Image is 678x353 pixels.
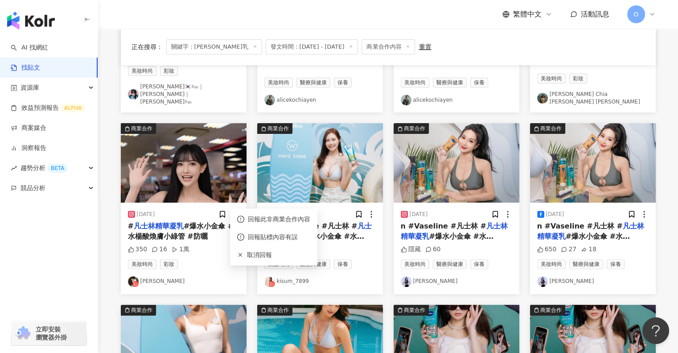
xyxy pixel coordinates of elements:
div: 27 [561,245,576,254]
div: [DATE] [546,211,564,218]
span: rise [11,165,17,171]
a: 洞察報告 [11,144,46,153]
div: 350 [128,245,148,254]
img: post-image [394,123,519,203]
img: KOL Avatar [401,95,411,105]
button: 商業合作 [394,123,519,203]
a: KOL Avatar[PERSON_NAME] [537,276,649,287]
span: 醫療與健康 [433,259,467,269]
span: 醫療與健康 [433,78,467,87]
div: 商業合作 [267,124,289,133]
a: KOL Avatarkisum_7899 [264,276,376,287]
span: 保養 [470,259,488,269]
mark: 凡士林精華凝乳 [401,222,508,240]
span: 立即安裝 瀏覽器外掛 [36,325,67,341]
span: 醫療與健康 [569,259,603,269]
span: 取消回報 [247,250,310,260]
img: post-image [257,123,383,203]
button: 商業合作 [530,123,656,203]
div: 重置 [419,43,431,50]
span: 醫療與健康 [296,78,330,87]
img: KOL Avatar [128,276,139,287]
a: chrome extension立即安裝 瀏覽器外掛 [12,321,86,345]
span: 彩妝 [160,66,178,76]
a: KOL Avataralicekochiayen [401,95,512,105]
img: KOL Avatar [537,276,548,287]
div: 商業合作 [131,124,152,133]
div: BETA [47,164,68,173]
span: 美妝時尚 [264,78,293,87]
span: exclamation-circle [237,216,244,223]
span: 資源庫 [21,78,39,98]
span: n #Vaseline #凡士林 # [401,222,486,230]
div: 60 [425,245,441,254]
span: 保養 [334,259,352,269]
button: 商業合作 [121,123,247,203]
span: 回報此非商業合作內容 [248,214,310,224]
button: 商業合作 [257,123,383,203]
span: 商業合作內容 [362,39,415,54]
div: [DATE] [137,211,155,218]
span: 正在搜尋 ： [131,43,163,50]
a: 效益預測報告ALPHA [11,104,85,112]
span: 保養 [607,259,625,269]
mark: 凡士林精華凝乳 [537,222,644,240]
a: KOL Avataralicekochiayen [264,95,376,105]
a: 找貼文 [11,63,40,72]
img: post-image [530,123,656,203]
span: 彩妝 [569,74,587,83]
span: exclamation-circle [237,233,244,241]
span: 回報貼標內容有誤 [248,232,310,242]
img: KOL Avatar [264,276,275,287]
span: #爆水小金傘 #水[PERSON_NAME] [537,232,630,250]
a: KOL Avatar[PERSON_NAME]🇰🇷♯₀₀｜[PERSON_NAME]｜[PERSON_NAME]♯₉₀ [128,83,239,105]
div: 商業合作 [267,306,289,315]
span: 美妝時尚 [537,74,566,83]
img: KOL Avatar [264,95,275,105]
div: 18 [581,245,596,254]
img: KOL Avatar [401,276,411,287]
mark: 凡士林精華凝乳 [134,222,184,230]
span: n #Vaseline #凡士林 # [537,222,623,230]
span: 活動訊息 [581,10,609,18]
span: 美妝時尚 [128,66,156,76]
span: 繁體中文 [513,9,542,19]
span: 美妝時尚 [128,259,156,269]
mark: 凡士林精華凝乳 [264,222,372,240]
a: KOL Avatar[PERSON_NAME] [401,276,512,287]
a: KOL Avatar[PERSON_NAME] [128,276,239,287]
div: 商業合作 [404,124,425,133]
img: KOL Avatar [128,89,139,100]
span: #爆水小金傘 #水楊酸煥膚小綠管 #防曬 [128,222,234,240]
div: 商業合作 [540,306,562,315]
div: 商業合作 [540,124,562,133]
img: post-image [121,123,247,203]
span: 美妝時尚 [401,259,429,269]
img: KOL Avatar [537,93,548,104]
div: [DATE] [410,211,428,218]
span: 彩妝 [160,259,178,269]
img: logo [7,12,55,29]
span: 競品分析 [21,178,45,198]
div: 1萬 [172,245,189,254]
span: 保養 [334,78,352,87]
iframe: Help Scout Beacon - Open [642,317,669,344]
span: O [633,9,638,19]
div: 16 [152,245,167,254]
span: 美妝時尚 [401,78,429,87]
div: 商業合作 [131,306,152,315]
a: KOL Avatar[PERSON_NAME] Chia [PERSON_NAME] [PERSON_NAME] [537,91,649,106]
span: 美妝時尚 [537,259,566,269]
span: 發文時間：[DATE] - [DATE] [266,39,358,54]
div: 隱藏 [401,245,421,254]
span: #爆水小金傘 #水[PERSON_NAME] [401,232,493,250]
div: 商業合作 [404,306,425,315]
span: 關鍵字：[PERSON_NAME]乳 [166,39,262,54]
div: 650 [537,245,557,254]
a: 商案媒合 [11,124,46,133]
img: chrome extension [14,326,32,341]
span: # [128,222,134,230]
a: searchAI 找網紅 [11,43,48,52]
span: 保養 [470,78,488,87]
span: 趨勢分析 [21,158,68,178]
